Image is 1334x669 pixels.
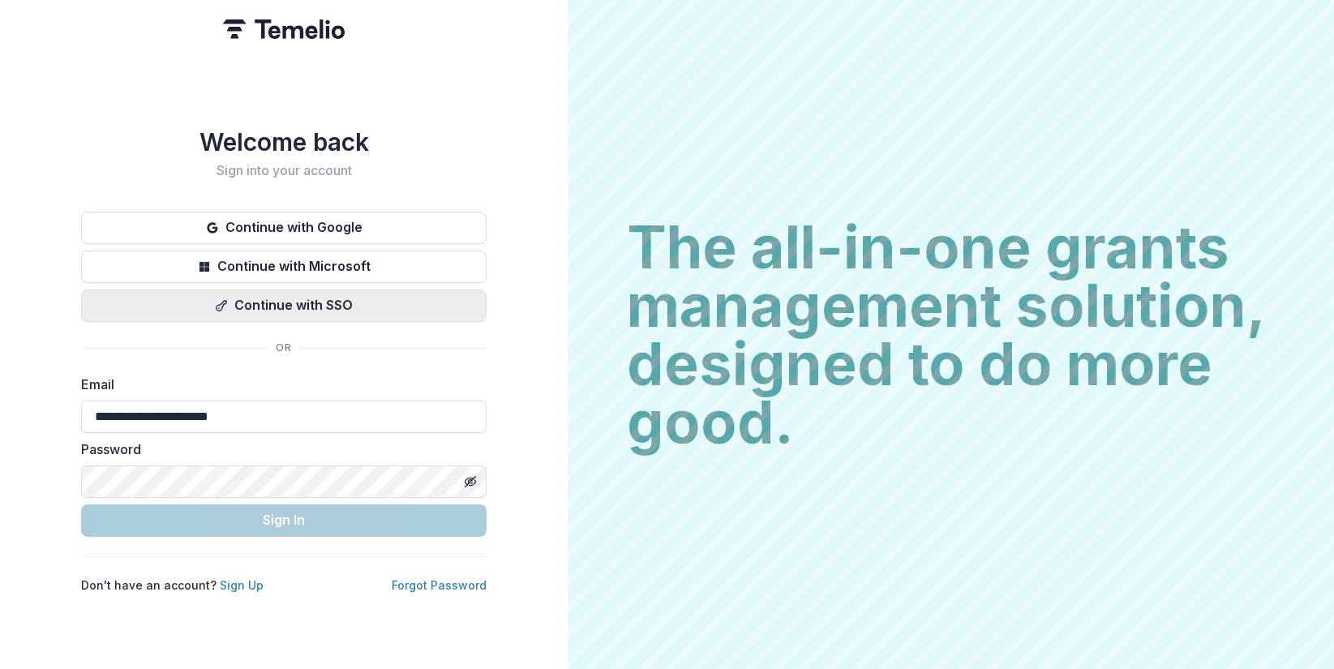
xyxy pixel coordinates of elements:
[457,469,483,495] button: Toggle password visibility
[81,212,487,244] button: Continue with Google
[81,440,477,459] label: Password
[81,163,487,178] h2: Sign into your account
[81,127,487,157] h1: Welcome back
[81,251,487,283] button: Continue with Microsoft
[81,375,477,394] label: Email
[392,578,487,592] a: Forgot Password
[81,289,487,322] button: Continue with SSO
[223,19,345,39] img: Temelio
[81,577,264,594] p: Don't have an account?
[81,504,487,537] button: Sign In
[220,578,264,592] a: Sign Up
